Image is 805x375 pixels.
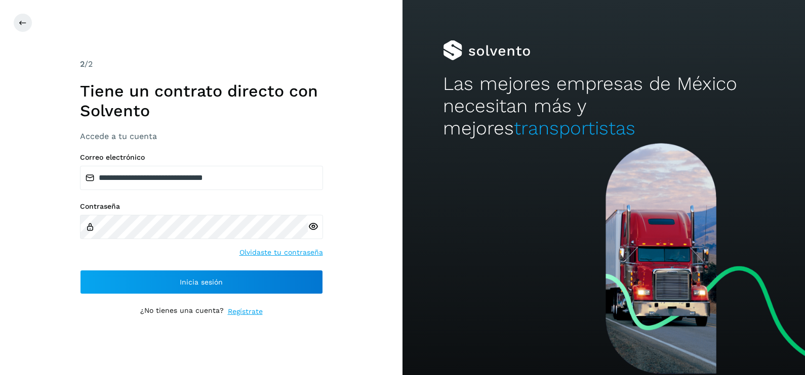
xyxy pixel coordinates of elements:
h1: Tiene un contrato directo con Solvento [80,81,323,120]
div: /2 [80,58,323,70]
a: Regístrate [228,306,263,317]
label: Contraseña [80,202,323,211]
a: Olvidaste tu contraseña [239,247,323,258]
h3: Accede a tu cuenta [80,131,323,141]
button: Inicia sesión [80,270,323,294]
h2: Las mejores empresas de México necesitan más y mejores [443,73,765,140]
span: 2 [80,59,85,69]
label: Correo electrónico [80,153,323,162]
span: transportistas [514,117,635,139]
p: ¿No tienes una cuenta? [140,306,224,317]
span: Inicia sesión [180,278,223,286]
